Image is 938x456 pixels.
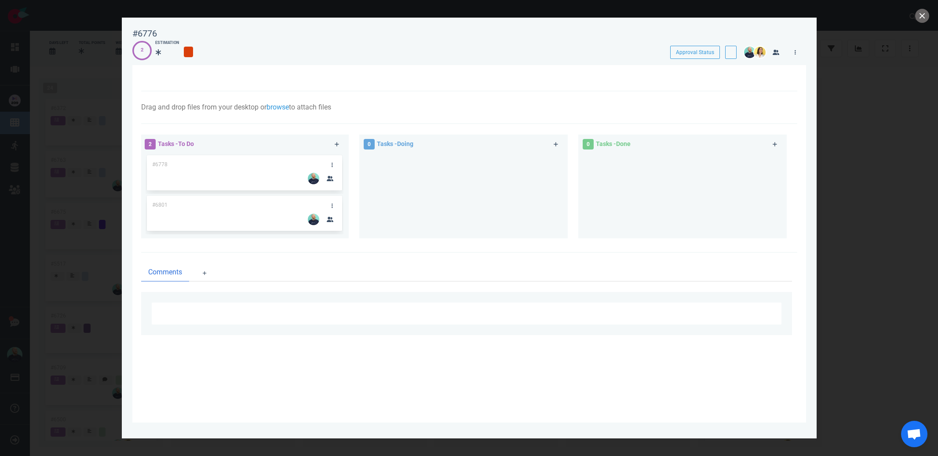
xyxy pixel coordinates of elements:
[754,47,766,58] img: 26
[915,9,929,23] button: close
[289,103,331,111] span: to attach files
[158,140,194,147] span: Tasks - To Do
[583,139,594,150] span: 0
[132,28,157,39] div: #6776
[308,173,319,184] img: 26
[148,267,182,277] span: Comments
[266,103,289,111] a: browse
[364,139,375,150] span: 0
[152,161,168,168] span: #6778
[596,140,631,147] span: Tasks - Done
[901,421,927,447] div: Ouvrir le chat
[744,47,756,58] img: 26
[141,103,266,111] span: Drag and drop files from your desktop or
[155,40,179,46] div: Estimation
[152,202,168,208] span: #6801
[377,140,413,147] span: Tasks - Doing
[141,47,143,54] div: 2
[308,214,319,225] img: 26
[145,139,156,150] span: 2
[670,46,720,59] button: Approval Status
